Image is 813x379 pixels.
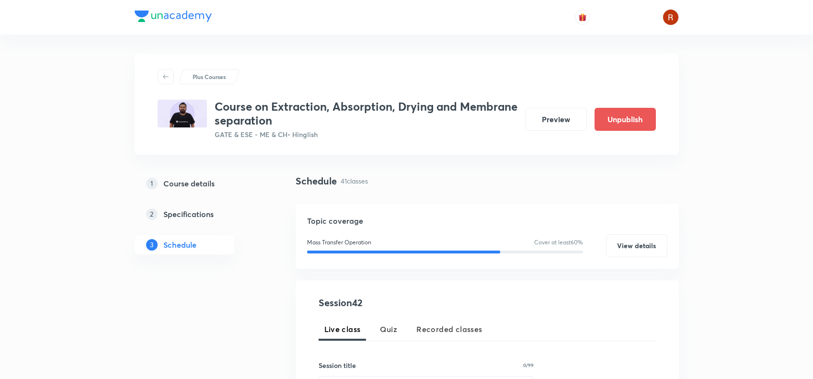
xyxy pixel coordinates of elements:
p: Mass Transfer Operation [307,238,371,247]
h5: Topic coverage [307,215,667,227]
button: avatar [575,10,590,25]
h5: Schedule [163,239,196,251]
img: Rupsha chowdhury [663,9,679,25]
h5: Specifications [163,208,214,220]
p: 1 [146,178,158,189]
p: GATE & ESE - ME & CH • Hinglish [215,129,518,139]
button: Preview [526,108,587,131]
h4: Session 42 [319,296,493,310]
p: Cover at least 60 % [534,238,583,247]
span: Quiz [380,323,398,335]
p: 0/99 [523,363,534,368]
h4: Schedule [296,174,337,188]
button: Unpublish [595,108,656,131]
a: 2Specifications [135,205,265,224]
p: 3 [146,239,158,251]
span: Live class [324,323,361,335]
img: E68978E4-36F8-43AB-B110-BC311C06F100_plus.png [158,100,207,127]
img: avatar [578,13,587,22]
a: 1Course details [135,174,265,193]
p: Plus Courses [193,72,226,81]
span: Recorded classes [416,323,482,335]
p: 2 [146,208,158,220]
h6: Session title [319,360,356,370]
p: 41 classes [341,176,368,186]
h3: Course on Extraction, Absorption, Drying and Membrane separation [215,100,518,127]
a: Company Logo [135,11,212,24]
img: Company Logo [135,11,212,22]
button: View details [606,234,667,257]
h5: Course details [163,178,215,189]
